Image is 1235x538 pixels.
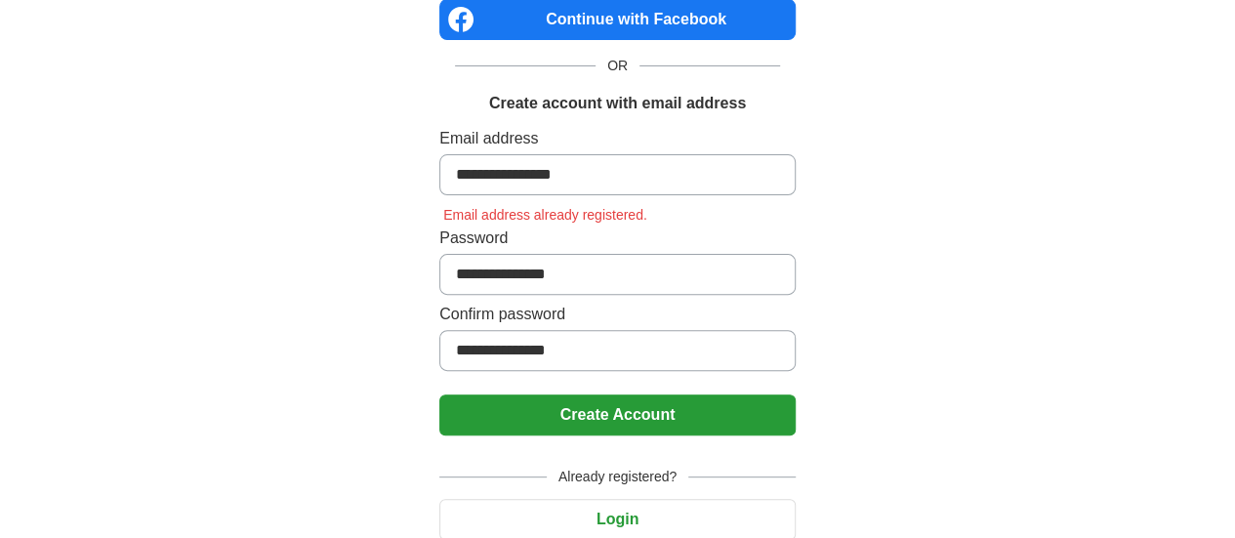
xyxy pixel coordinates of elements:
[439,227,796,250] label: Password
[439,394,796,435] button: Create Account
[439,303,796,326] label: Confirm password
[439,207,651,223] span: Email address already registered.
[439,127,796,150] label: Email address
[547,467,688,487] span: Already registered?
[439,511,796,527] a: Login
[489,92,746,115] h1: Create account with email address
[596,56,639,76] span: OR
